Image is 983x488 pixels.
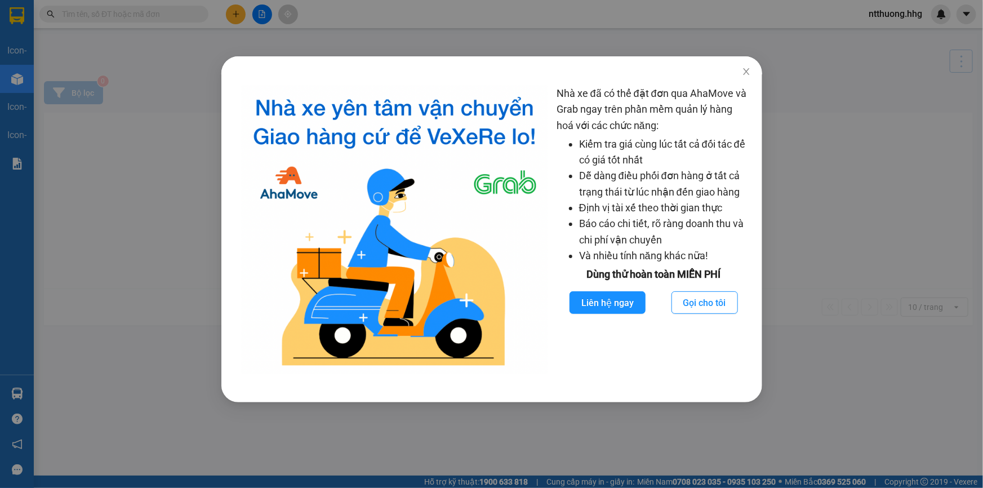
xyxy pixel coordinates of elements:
div: Nhà xe đã có thể đặt đơn qua AhaMove và Grab ngay trên phần mềm quản lý hàng hoá với các chức năng: [556,86,750,374]
li: Dễ dàng điều phối đơn hàng ở tất cả trạng thái từ lúc nhận đến giao hàng [579,168,750,200]
span: Gọi cho tôi [683,296,726,310]
li: Kiểm tra giá cùng lúc tất cả đối tác để có giá tốt nhất [579,136,750,168]
div: Dùng thử hoàn toàn MIỄN PHÍ [556,267,750,282]
span: Liên hệ ngay [581,296,633,310]
li: Và nhiều tính năng khác nữa! [579,248,750,264]
li: Định vị tài xế theo thời gian thực [579,200,750,216]
img: logo [242,86,548,374]
button: Close [730,56,762,88]
button: Gọi cho tôi [671,291,737,314]
span: close [741,67,750,76]
li: Báo cáo chi tiết, rõ ràng doanh thu và chi phí vận chuyển [579,216,750,248]
button: Liên hệ ngay [569,291,645,314]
